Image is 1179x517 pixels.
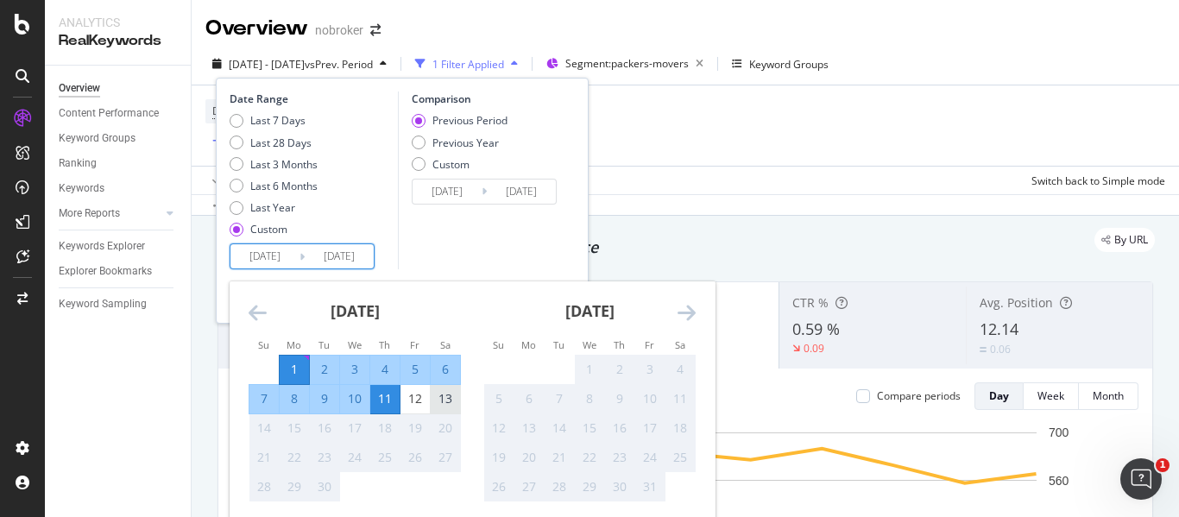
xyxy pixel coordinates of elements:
[545,449,574,466] div: 21
[230,200,318,215] div: Last Year
[635,478,665,495] div: 31
[792,318,840,339] span: 0.59 %
[205,167,255,194] button: Apply
[400,361,430,378] div: 5
[370,355,400,384] td: Selected. Thursday, September 4, 2025
[635,449,665,466] div: 24
[310,449,339,466] div: 23
[370,361,400,378] div: 4
[539,50,710,78] button: Segment:packers-movers
[59,295,147,313] div: Keyword Sampling
[665,355,696,384] td: Not available. Saturday, October 4, 2025
[249,413,280,443] td: Not available. Sunday, September 14, 2025
[340,390,369,407] div: 10
[514,384,545,413] td: Not available. Monday, October 6, 2025
[59,79,179,98] a: Overview
[605,472,635,501] td: Not available. Thursday, October 30, 2025
[545,413,575,443] td: Not available. Tuesday, October 14, 2025
[514,419,544,437] div: 13
[250,157,318,172] div: Last 3 Months
[487,180,556,204] input: End Date
[400,384,431,413] td: Choose Friday, September 12, 2025 as your check-out date. It’s available.
[484,443,514,472] td: Not available. Sunday, October 19, 2025
[749,57,829,72] div: Keyword Groups
[575,355,605,384] td: Not available. Wednesday, October 1, 2025
[665,419,695,437] div: 18
[990,342,1011,356] div: 0.06
[340,443,370,472] td: Not available. Wednesday, September 24, 2025
[493,338,504,351] small: Su
[400,443,431,472] td: Not available. Friday, September 26, 2025
[59,104,159,123] div: Content Performance
[605,390,634,407] div: 9
[59,129,136,148] div: Keyword Groups
[605,419,634,437] div: 16
[792,294,829,311] span: CTR %
[431,419,460,437] div: 20
[230,113,318,128] div: Last 7 Days
[431,449,460,466] div: 27
[340,419,369,437] div: 17
[305,244,374,268] input: End Date
[635,472,665,501] td: Not available. Friday, October 31, 2025
[370,449,400,466] div: 25
[370,384,400,413] td: Selected as end date. Thursday, September 11, 2025
[665,384,696,413] td: Not available. Saturday, October 11, 2025
[400,449,430,466] div: 26
[280,443,310,472] td: Not available. Monday, September 22, 2025
[1093,388,1124,403] div: Month
[280,472,310,501] td: Not available. Monday, September 29, 2025
[280,419,309,437] div: 15
[565,300,615,321] strong: [DATE]
[310,472,340,501] td: Not available. Tuesday, September 30, 2025
[484,419,514,437] div: 12
[331,300,380,321] strong: [DATE]
[370,390,400,407] div: 11
[545,472,575,501] td: Not available. Tuesday, October 28, 2025
[635,384,665,413] td: Not available. Friday, October 10, 2025
[575,361,604,378] div: 1
[59,205,161,223] a: More Reports
[575,478,604,495] div: 29
[370,24,381,36] div: arrow-right-arrow-left
[305,57,373,72] span: vs Prev. Period
[665,443,696,472] td: Not available. Saturday, October 25, 2025
[408,50,525,78] button: 1 Filter Applied
[280,355,310,384] td: Selected as start date. Monday, September 1, 2025
[635,413,665,443] td: Not available. Friday, October 17, 2025
[59,295,179,313] a: Keyword Sampling
[318,338,330,351] small: Tu
[432,113,508,128] div: Previous Period
[310,355,340,384] td: Selected. Tuesday, September 2, 2025
[59,237,179,255] a: Keywords Explorer
[280,361,309,378] div: 1
[605,384,635,413] td: Not available. Thursday, October 9, 2025
[665,361,695,378] div: 4
[484,384,514,413] td: Not available. Sunday, October 5, 2025
[553,338,564,351] small: Tu
[310,443,340,472] td: Not available. Tuesday, September 23, 2025
[310,361,339,378] div: 2
[310,390,339,407] div: 9
[514,478,544,495] div: 27
[514,449,544,466] div: 20
[665,413,696,443] td: Not available. Saturday, October 18, 2025
[1049,474,1069,488] text: 560
[250,200,295,215] div: Last Year
[575,443,605,472] td: Not available. Wednesday, October 22, 2025
[432,136,499,150] div: Previous Year
[280,384,310,413] td: Selected. Monday, September 8, 2025
[230,244,299,268] input: Start Date
[980,318,1018,339] span: 12.14
[249,384,280,413] td: Selected. Sunday, September 7, 2025
[280,449,309,466] div: 22
[370,443,400,472] td: Not available. Thursday, September 25, 2025
[678,302,696,324] div: Move forward to switch to the next month.
[412,157,508,172] div: Custom
[400,355,431,384] td: Selected. Friday, September 5, 2025
[59,237,145,255] div: Keywords Explorer
[635,390,665,407] div: 10
[575,384,605,413] td: Not available. Wednesday, October 8, 2025
[230,157,318,172] div: Last 3 Months
[484,413,514,443] td: Not available. Sunday, October 12, 2025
